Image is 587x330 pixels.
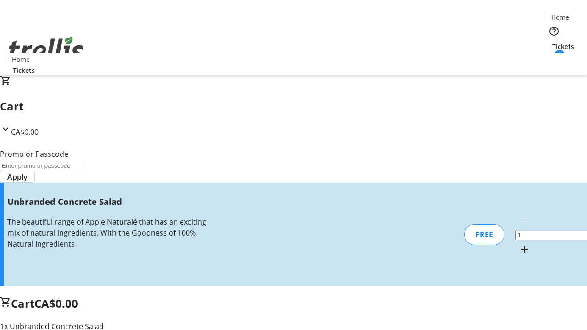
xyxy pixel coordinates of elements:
a: Tickets [6,66,42,75]
button: Cart [545,51,563,70]
a: Tickets [545,42,581,51]
span: Home [12,55,30,64]
span: CA$0.00 [11,127,39,137]
a: Home [6,55,35,64]
img: Orient E2E Organization zKkD3OFfxE's Logo [6,26,87,72]
button: Help [545,22,563,40]
h3: Unbranded Concrete Salad [7,195,208,208]
div: FREE [464,224,504,245]
span: CA$0.00 [34,296,78,311]
span: Apply [7,171,28,182]
span: Home [551,12,569,22]
span: Tickets [13,66,35,75]
div: The beautiful range of Apple Naturalé that has an exciting mix of natural ingredients. With the G... [7,216,208,249]
button: Decrement by one [515,211,534,229]
a: Home [545,12,575,22]
span: Tickets [552,42,574,51]
button: Increment by one [515,240,534,258]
